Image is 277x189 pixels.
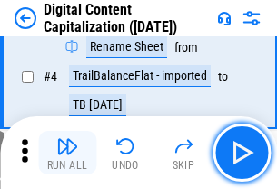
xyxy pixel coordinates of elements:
img: Support [217,11,232,25]
div: to [218,70,228,84]
div: Rename Sheet [86,36,167,58]
div: TB [DATE] [69,94,126,116]
div: TrailBalanceFlat - imported [69,65,211,87]
button: Run All [38,131,96,174]
div: Digital Content Capitalization ([DATE]) [44,1,210,35]
img: Run All [56,135,78,157]
img: Undo [114,135,136,157]
span: # 4 [44,69,57,84]
img: Main button [227,138,256,167]
div: Run All [47,160,88,171]
button: Undo [96,131,154,174]
button: Skip [154,131,213,174]
img: Settings menu [241,7,262,29]
img: Skip [173,135,194,157]
div: from [174,41,198,55]
img: Back [15,7,36,29]
div: Skip [173,160,195,171]
div: Undo [112,160,139,171]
